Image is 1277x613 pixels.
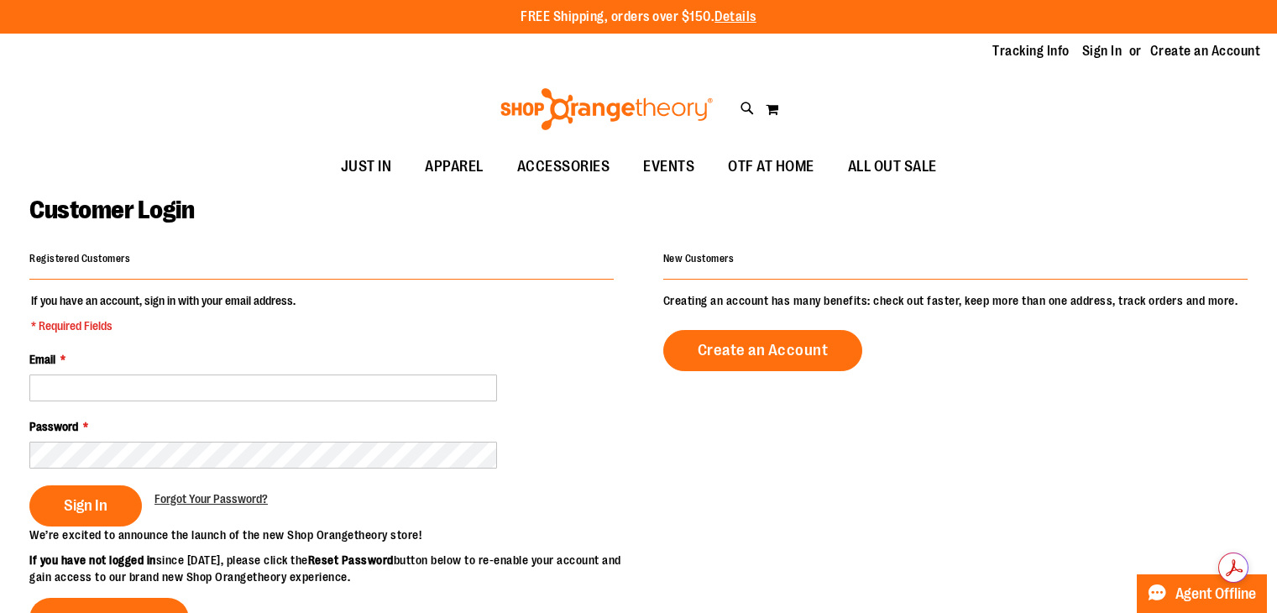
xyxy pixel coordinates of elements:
a: ACCESSORIES [500,148,627,186]
p: FREE Shipping, orders over $150. [521,8,756,27]
span: EVENTS [643,148,694,186]
span: Create an Account [698,341,829,359]
button: Sign In [29,485,142,527]
a: Tracking Info [992,42,1070,60]
span: Email [29,353,55,366]
p: Creating an account has many benefits: check out faster, keep more than one address, track orders... [663,292,1248,309]
strong: If you have not logged in [29,553,156,567]
a: OTF AT HOME [711,148,831,186]
a: ALL OUT SALE [831,148,954,186]
span: ALL OUT SALE [848,148,937,186]
span: OTF AT HOME [728,148,814,186]
a: Create an Account [663,330,863,371]
a: JUST IN [324,148,409,186]
p: We’re excited to announce the launch of the new Shop Orangetheory store! [29,527,639,543]
span: Customer Login [29,196,194,224]
span: Password [29,420,78,433]
legend: If you have an account, sign in with your email address. [29,292,297,334]
img: Shop Orangetheory [498,88,715,130]
a: Details [714,9,756,24]
span: APPAREL [425,148,484,186]
span: Forgot Your Password? [154,492,268,506]
a: Create an Account [1150,42,1261,60]
strong: Registered Customers [29,253,130,265]
strong: Reset Password [308,553,394,567]
a: Sign In [1082,42,1123,60]
span: * Required Fields [31,317,296,334]
button: Agent Offline [1137,574,1267,613]
a: Forgot Your Password? [154,490,268,507]
span: ACCESSORIES [517,148,610,186]
p: since [DATE], please click the button below to re-enable your account and gain access to our bran... [29,552,639,585]
strong: New Customers [663,253,735,265]
span: Sign In [64,496,107,515]
span: Agent Offline [1175,586,1256,602]
a: APPAREL [408,148,500,186]
span: JUST IN [341,148,392,186]
a: EVENTS [626,148,711,186]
